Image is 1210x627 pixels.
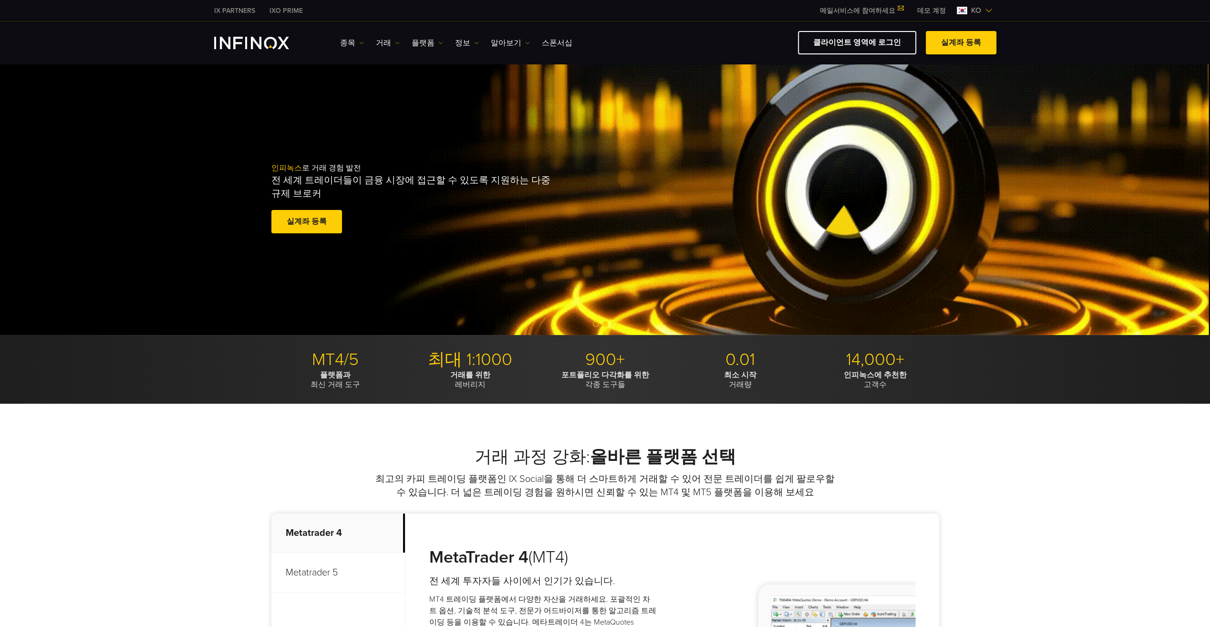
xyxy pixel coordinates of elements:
a: INFINOX [262,6,310,16]
strong: 최소 시작 [724,370,756,380]
p: 전 세계 트레이더들이 금융 시장에 접근할 수 있도록 지원하는 다중 규제 브로커 [271,174,555,200]
span: Go to slide 2 [602,321,608,327]
strong: 포트폴리오 다각화를 위한 [561,370,649,380]
span: 인피녹스 [271,163,302,173]
p: 고객수 [811,370,939,389]
p: Metatrader 5 [271,553,405,593]
h3: (MT4) [429,547,657,568]
a: INFINOX Logo [214,37,311,49]
a: 스폰서십 [542,37,572,49]
strong: 올바른 플랫폼 선택 [590,447,736,467]
p: 최고의 카피 트레이딩 플랫폼인 IX Social을 통해 더 스마트하게 거래할 수 있어 전문 트레이더를 쉽게 팔로우할 수 있습니다. 더 넓은 트레이딩 경험을 원하시면 신뢰할 수... [374,472,837,499]
a: 실계좌 등록 [926,31,996,54]
a: INFINOX [207,6,262,16]
a: INFINOX MENU [910,6,953,16]
a: 정보 [455,37,479,49]
h4: 전 세계 투자자들 사이에서 인기가 있습니다. [429,575,657,588]
p: 거래량 [676,370,804,389]
a: 종목 [340,37,364,49]
span: Go to slide 1 [593,321,599,327]
a: 실계좌 등록 [271,210,342,233]
a: 클라이언트 영역에 로그인 [798,31,916,54]
span: Go to slide 3 [612,321,618,327]
h2: 거래 과정 강화: [271,447,939,468]
p: MT4/5 [271,349,399,370]
p: 레버리지 [406,370,534,389]
div: 로 거래 경험 발전 [271,148,625,251]
a: 플랫폼 [412,37,443,49]
p: 14,000+ [811,349,939,370]
a: 거래 [376,37,400,49]
strong: 거래를 위한 [450,370,490,380]
p: 각종 도구들 [541,370,669,389]
p: 900+ [541,349,669,370]
p: 최신 거래 도구 [271,370,399,389]
strong: 플랫폼과 [320,370,351,380]
span: ko [967,5,985,16]
p: Metatrader 4 [271,513,405,553]
a: 메일서비스에 참여하세요 [813,7,910,15]
p: 0.01 [676,349,804,370]
a: 알아보기 [491,37,530,49]
strong: MetaTrader 4 [429,547,528,567]
strong: 인피녹스에 추천한 [844,370,907,380]
p: 최대 1:1000 [406,349,534,370]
